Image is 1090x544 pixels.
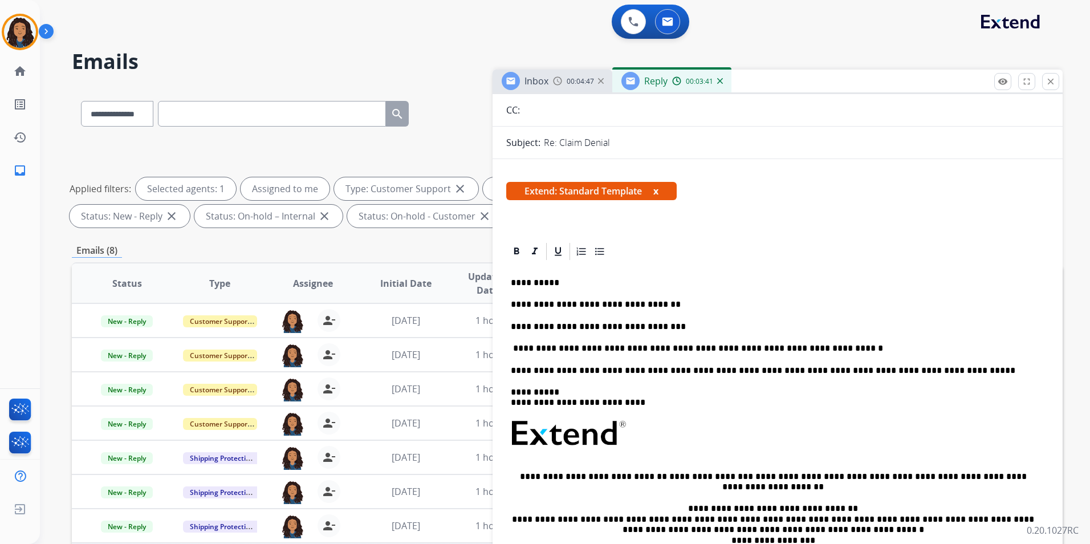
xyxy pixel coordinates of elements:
[13,131,27,144] mat-icon: history
[567,77,594,86] span: 00:04:47
[183,521,261,533] span: Shipping Protection
[453,182,467,196] mat-icon: close
[322,416,336,430] mat-icon: person_remove
[508,243,525,260] div: Bold
[380,277,432,290] span: Initial Date
[183,350,257,362] span: Customer Support
[322,450,336,464] mat-icon: person_remove
[322,348,336,362] mat-icon: person_remove
[70,205,190,228] div: Status: New - Reply
[526,243,543,260] div: Italic
[392,519,420,532] span: [DATE]
[322,519,336,533] mat-icon: person_remove
[281,309,304,333] img: agent-avatar
[475,383,522,395] span: 1 hour ago
[475,519,522,532] span: 1 hour ago
[322,382,336,396] mat-icon: person_remove
[183,384,257,396] span: Customer Support
[524,75,548,87] span: Inbox
[165,209,178,223] mat-icon: close
[101,486,153,498] span: New - Reply
[1022,76,1032,87] mat-icon: fullscreen
[101,521,153,533] span: New - Reply
[392,417,420,429] span: [DATE]
[544,136,610,149] p: Re: Claim Denial
[653,184,658,198] button: x
[334,177,478,200] div: Type: Customer Support
[392,348,420,361] span: [DATE]
[392,383,420,395] span: [DATE]
[13,98,27,111] mat-icon: list_alt
[183,315,257,327] span: Customer Support
[475,314,522,327] span: 1 hour ago
[475,348,522,361] span: 1 hour ago
[391,107,404,121] mat-icon: search
[194,205,343,228] div: Status: On-hold – Internal
[281,514,304,538] img: agent-avatar
[506,182,677,200] span: Extend: Standard Template
[392,485,420,498] span: [DATE]
[483,177,632,200] div: Type: Shipping Protection
[475,485,522,498] span: 1 hour ago
[183,486,261,498] span: Shipping Protection
[281,377,304,401] img: agent-avatar
[101,384,153,396] span: New - Reply
[591,243,608,260] div: Bullet List
[392,314,420,327] span: [DATE]
[322,314,336,327] mat-icon: person_remove
[13,164,27,177] mat-icon: inbox
[686,77,713,86] span: 00:03:41
[281,343,304,367] img: agent-avatar
[475,451,522,464] span: 1 hour ago
[209,277,230,290] span: Type
[573,243,590,260] div: Ordered List
[101,350,153,362] span: New - Reply
[318,209,331,223] mat-icon: close
[13,64,27,78] mat-icon: home
[1046,76,1056,87] mat-icon: close
[101,452,153,464] span: New - Reply
[347,205,503,228] div: Status: On-hold - Customer
[293,277,333,290] span: Assignee
[506,103,520,117] p: CC:
[281,480,304,504] img: agent-avatar
[101,315,153,327] span: New - Reply
[506,136,540,149] p: Subject:
[322,485,336,498] mat-icon: person_remove
[644,75,668,87] span: Reply
[462,270,513,297] span: Updated Date
[475,417,522,429] span: 1 hour ago
[392,451,420,464] span: [DATE]
[281,412,304,436] img: agent-avatar
[550,243,567,260] div: Underline
[183,452,261,464] span: Shipping Protection
[241,177,330,200] div: Assigned to me
[72,243,122,258] p: Emails (8)
[1027,523,1079,537] p: 0.20.1027RC
[998,76,1008,87] mat-icon: remove_red_eye
[101,418,153,430] span: New - Reply
[478,209,491,223] mat-icon: close
[70,182,131,196] p: Applied filters:
[72,50,1063,73] h2: Emails
[4,16,36,48] img: avatar
[136,177,236,200] div: Selected agents: 1
[281,446,304,470] img: agent-avatar
[183,418,257,430] span: Customer Support
[112,277,142,290] span: Status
